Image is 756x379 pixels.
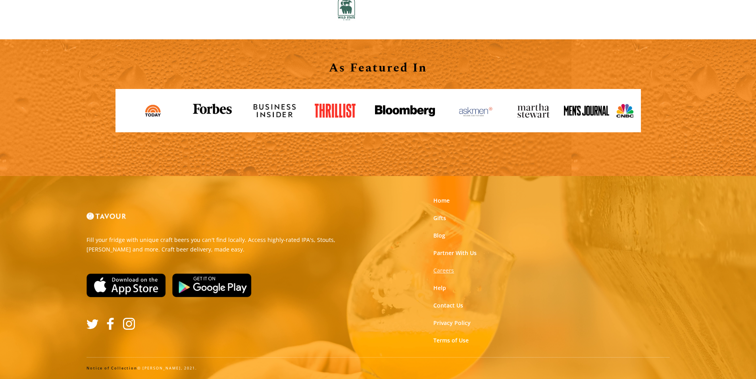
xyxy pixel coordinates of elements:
p: Fill your fridge with unique craft beers you can't find locally. Access highly-rated IPA's, Stout... [87,235,372,254]
a: Careers [433,267,454,275]
a: Terms of Use [433,336,469,344]
div: © [PERSON_NAME], 2021. [87,365,670,371]
a: Partner With Us [433,249,477,257]
a: Privacy Policy [433,319,471,327]
a: Blog [433,232,445,240]
a: Contact Us [433,302,463,309]
a: Gifts [433,214,446,222]
strong: As Featured In [329,59,427,77]
a: Help [433,284,446,292]
a: Notice of Collection [87,365,137,371]
a: Home [433,197,450,205]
